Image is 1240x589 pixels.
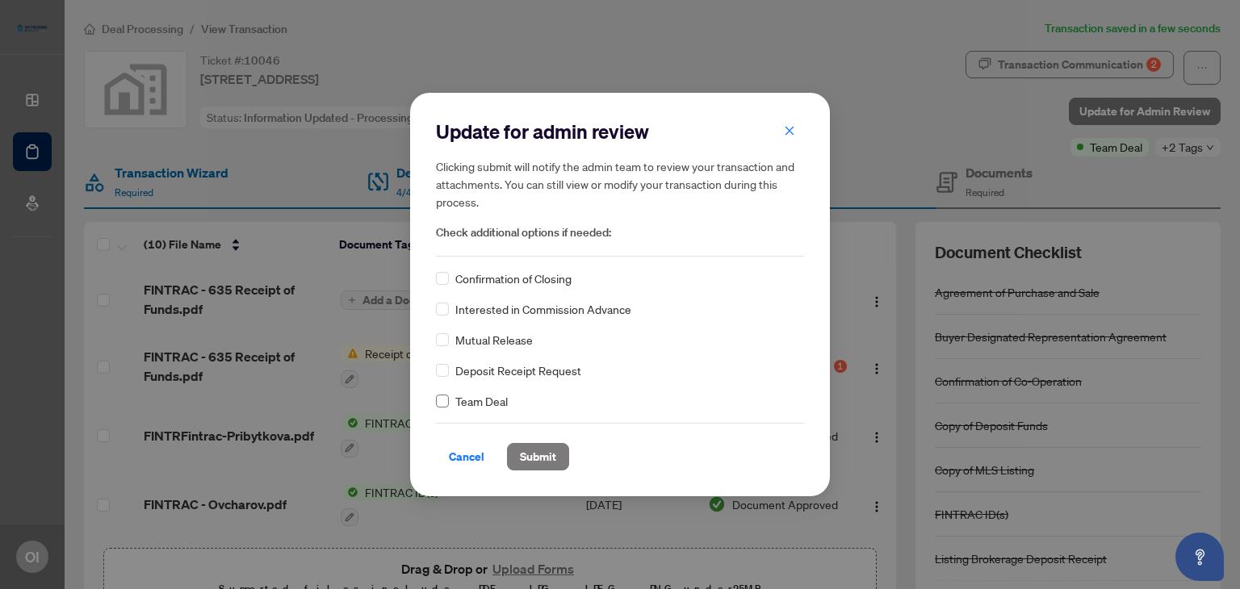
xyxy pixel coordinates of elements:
[436,119,804,144] h2: Update for admin review
[455,361,581,379] span: Deposit Receipt Request
[455,269,572,287] span: Confirmation of Closing
[436,157,804,211] h5: Clicking submit will notify the admin team to review your transaction and attachments. You can st...
[455,300,631,318] span: Interested in Commission Advance
[784,125,795,136] span: close
[1175,533,1224,581] button: Open asap
[436,443,497,470] button: Cancel
[455,331,533,349] span: Mutual Release
[455,392,508,410] span: Team Deal
[520,444,556,470] span: Submit
[436,223,804,242] span: Check additional options if needed:
[449,444,484,470] span: Cancel
[507,443,569,470] button: Submit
